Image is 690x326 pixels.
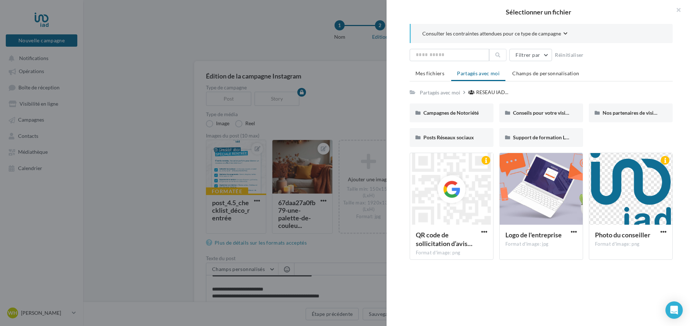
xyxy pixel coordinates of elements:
[665,301,683,319] div: Open Intercom Messenger
[422,30,561,37] span: Consulter les contraintes attendues pour ce type de campagne
[416,231,473,247] span: QR code de sollicitation d’avis Google
[420,89,460,96] div: Partagés avec moi
[505,241,577,247] div: Format d'image: jpg
[422,30,568,39] button: Consulter les contraintes attendues pour ce type de campagne
[505,231,562,239] span: Logo de l'entreprise
[603,110,680,116] span: Nos partenaires de visibilité locale
[398,9,678,15] h2: Sélectionner un fichier
[457,70,500,76] span: Partagés avec moi
[595,241,667,247] div: Format d'image: png
[513,134,582,140] span: Support de formation Localads
[416,250,487,256] div: Format d'image: png
[423,134,474,140] span: Posts Réseaux sociaux
[552,51,587,59] button: Réinitialiser
[509,49,552,61] button: Filtrer par
[476,89,508,96] span: RESEAU IAD...
[415,70,444,76] span: Mes fichiers
[513,110,591,116] span: Conseils pour votre visibilité locale
[512,70,579,76] span: Champs de personnalisation
[423,110,479,116] span: Campagnes de Notoriété
[595,231,650,239] span: Photo du conseiller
